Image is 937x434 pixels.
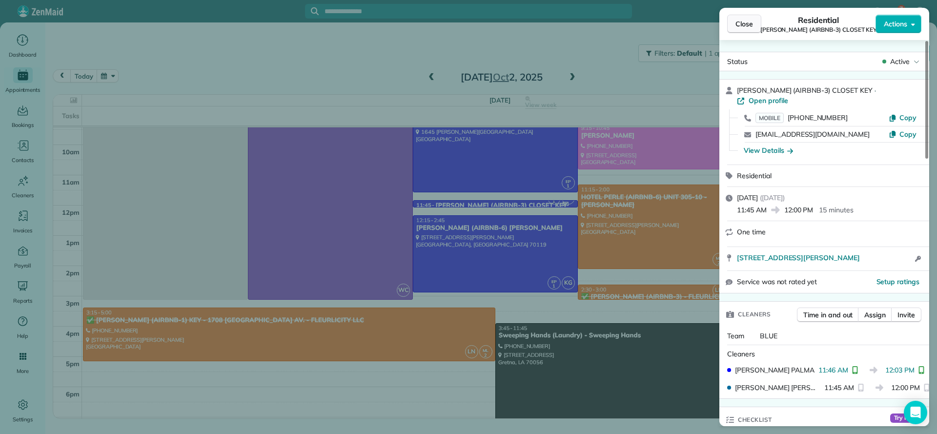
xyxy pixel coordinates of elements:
span: Team [727,331,744,340]
div: Open Intercom Messenger [904,401,927,424]
span: 12:03 PM [885,365,915,375]
span: [PHONE_NUMBER] [788,113,848,122]
button: Open access information [912,253,923,265]
a: MOBILE[PHONE_NUMBER] [755,113,848,123]
span: Invite [897,310,915,320]
span: One time [737,227,766,236]
button: Copy [889,129,917,139]
span: 11:45 AM [824,383,854,393]
span: 11:45 AM [737,205,767,215]
span: 12:00 PM [891,383,920,393]
span: 12:00 PM [784,205,814,215]
span: Copy [899,130,917,139]
span: [PERSON_NAME] (AIRBNB-3) CLOSET KEY [760,26,877,34]
button: View Details [744,145,793,155]
span: BLUE [760,331,777,340]
span: [PERSON_NAME] (AIRBNB-3) CLOSET KEY [737,86,873,95]
span: Open profile [749,96,788,105]
button: Time in and out [797,308,859,322]
span: Residential [737,171,772,180]
span: Time in and out [803,310,853,320]
span: Status [727,57,748,66]
span: Residential [798,14,839,26]
a: Open profile [737,96,788,105]
span: ( [DATE] ) [760,193,785,202]
span: · [873,86,878,94]
span: Close [735,19,753,29]
button: Setup ratings [876,277,920,287]
span: Service was not rated yet [737,277,817,287]
a: [EMAIL_ADDRESS][DOMAIN_NAME] [755,130,870,139]
span: [PERSON_NAME] [PERSON_NAME] [735,383,820,393]
span: Try Now [890,413,921,423]
p: 15 minutes [819,205,854,215]
span: [PERSON_NAME] PALMA [735,365,815,375]
span: Cleaners [738,310,771,319]
a: [STREET_ADDRESS][PERSON_NAME] [737,253,912,263]
span: [STREET_ADDRESS][PERSON_NAME] [737,253,860,263]
span: Active [890,57,910,66]
span: Checklist [738,415,772,425]
button: Copy [889,113,917,123]
button: Close [727,15,761,33]
button: Invite [891,308,921,322]
span: Copy [899,113,917,122]
button: Assign [858,308,892,322]
span: Actions [884,19,907,29]
span: Assign [864,310,886,320]
span: MOBILE [755,113,784,123]
span: [DATE] [737,193,758,202]
span: Cleaners [727,350,755,358]
span: 11:46 AM [818,365,848,375]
